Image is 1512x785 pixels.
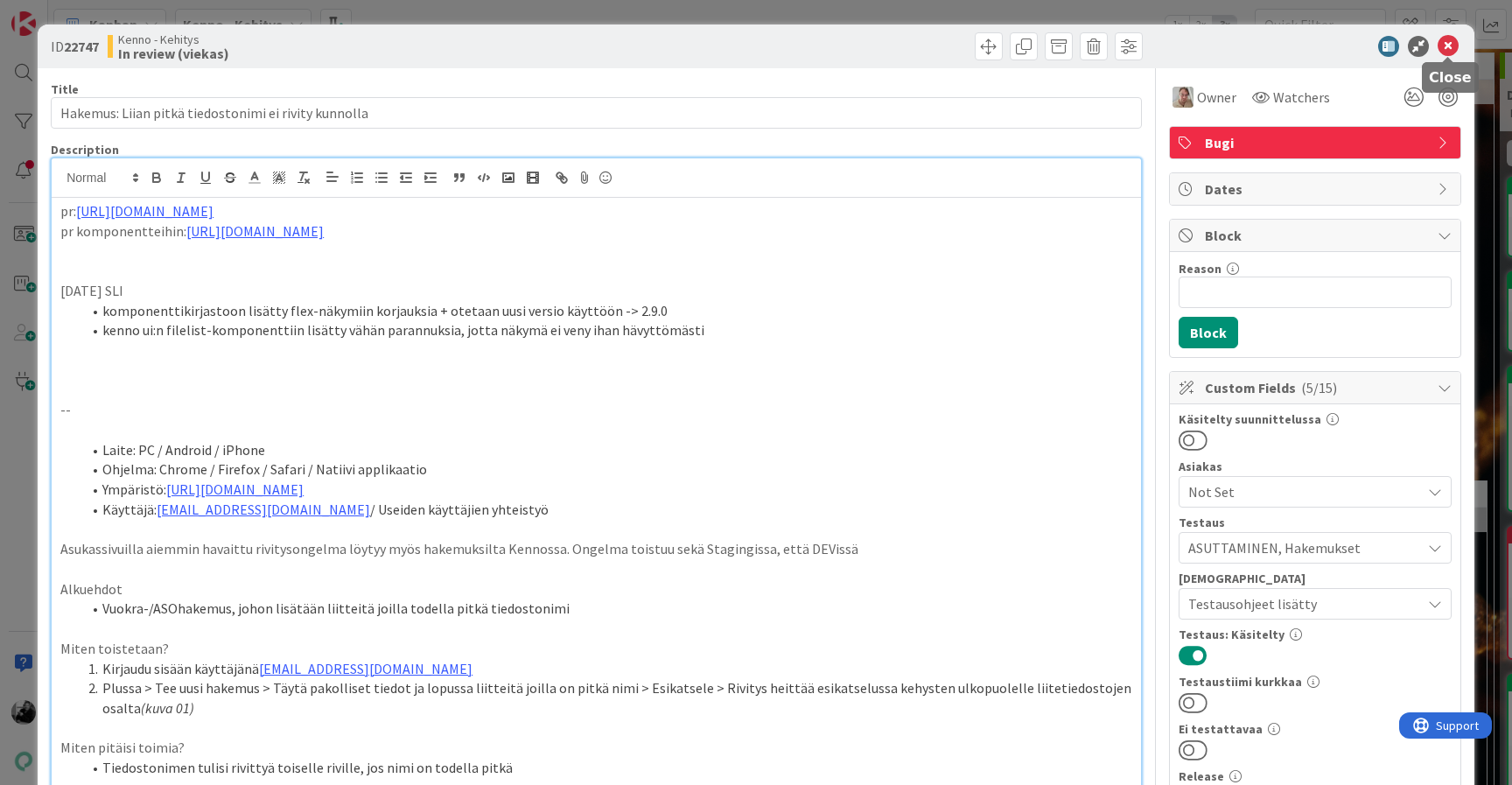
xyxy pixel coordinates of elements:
h5: Close [1429,69,1472,86]
div: [DEMOGRAPHIC_DATA] [1179,572,1452,585]
a: [URL][DOMAIN_NAME] [186,222,324,240]
p: [DATE] SLI [60,281,1132,301]
li: Plussa > Tee uusi hakemus > Täytä pakolliset tiedot ja lopussa liitteitä joilla on pitkä nimi > E... [81,678,1132,718]
a: [URL][DOMAIN_NAME] [76,202,213,220]
span: Dates [1205,179,1429,200]
label: Reason [1179,261,1221,277]
li: kenno ui:n filelist-komponenttiin lisätty vähän parannuksia, jotta näkymä ei veny ihan hävyttömästi [81,320,1132,340]
b: In review (viekas) [118,46,229,60]
span: Block [1205,225,1429,246]
p: pr: [60,201,1132,221]
p: -- [60,400,1132,420]
li: Ympäristö: [81,480,1132,500]
div: Testaus [1179,516,1452,529]
li: Käyttäjä: / Useiden käyttäjien yhteistyö [81,500,1132,520]
p: pr komponentteihin: [60,221,1132,242]
b: 22747 [64,38,99,55]
img: SL [1172,87,1193,108]
div: Testaus: Käsitelty [1179,628,1452,641]
li: Kirjaudu sisään käyttäjänä [81,659,1132,679]
span: Kenno - Kehitys [118,32,229,46]
p: Miten pitäisi toimia? [60,738,1132,758]
em: (kuva 01) [141,699,194,717]
a: [EMAIL_ADDRESS][DOMAIN_NAME] [259,660,472,677]
p: Alkuehdot [60,579,1132,599]
span: Description [51,142,119,158]
p: Asukassivuilla aiemmin havaittu rivitysongelma löytyy myös hakemuksilta Kennossa. Ongelma toistuu... [60,539,1132,559]
div: Asiakas [1179,460,1452,473]
li: Tiedostonimen tulisi rivittyä toiselle riville, jos nimi on todella pitkä [81,758,1132,778]
a: [EMAIL_ADDRESS][DOMAIN_NAME] [157,501,370,518]
span: ID [51,36,99,57]
div: Release [1179,770,1452,782]
li: Ohjelma: Chrome / Firefox / Safari / Natiivi applikaatio [81,459,1132,480]
span: Bugi [1205,132,1429,153]
li: Laite: PC / Android / iPhone [81,440,1132,460]
label: Title [51,81,79,97]
li: komponenttikirjastoon lisätty flex-näkymiin korjauksia + otetaan uusi versio käyttöön -> 2.9.0 [81,301,1132,321]
span: ( 5/15 ) [1301,379,1337,396]
a: [URL][DOMAIN_NAME] [166,480,304,498]
span: Watchers [1273,87,1330,108]
span: Custom Fields [1205,377,1429,398]
div: Käsitelty suunnittelussa [1179,413,1452,425]
span: Owner [1197,87,1236,108]
div: Testaustiimi kurkkaa [1179,676,1452,688]
p: Miten toistetaan? [60,639,1132,659]
button: Block [1179,317,1238,348]
span: Not Set [1188,481,1421,502]
div: Ei testattavaa [1179,723,1452,735]
input: type card name here... [51,97,1142,129]
span: ASUTTAMINEN, Hakemukset [1188,537,1421,558]
li: Vuokra-/ASOhakemus, johon lisätään liitteitä joilla todella pitkä tiedostonimi [81,599,1132,619]
span: Support [37,3,80,24]
span: Testausohjeet lisätty [1188,593,1421,614]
